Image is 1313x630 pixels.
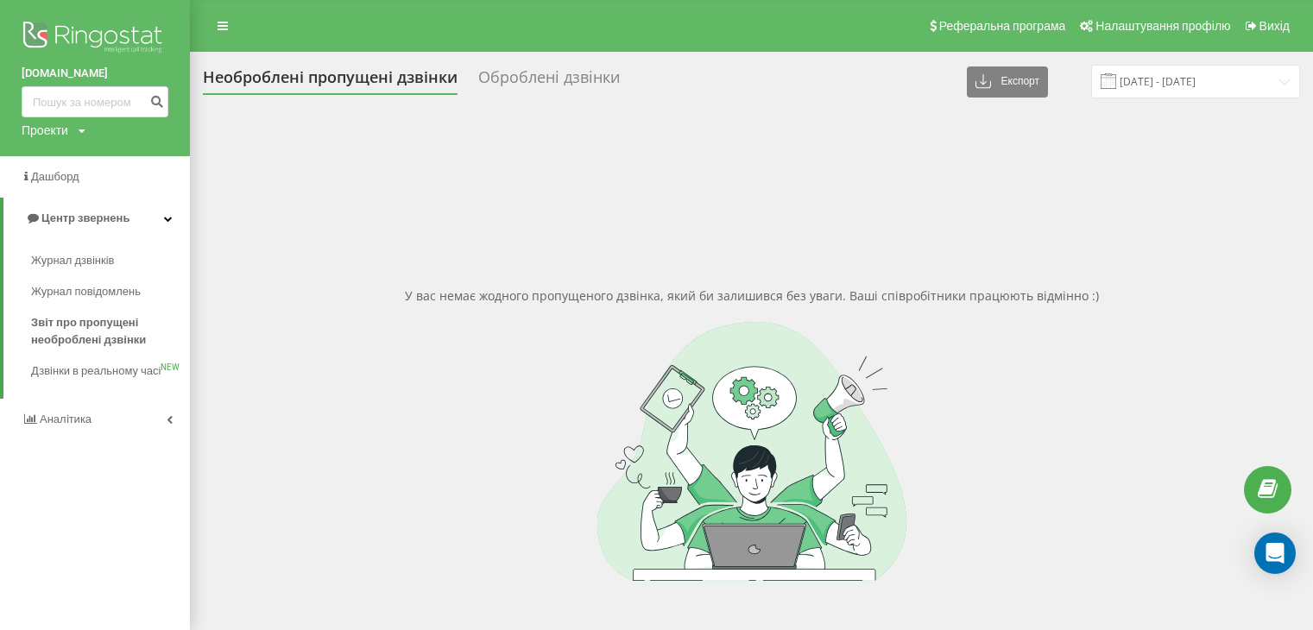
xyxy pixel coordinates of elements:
a: Дзвінки в реальному часіNEW [31,356,190,387]
span: Налаштування профілю [1095,19,1230,33]
span: Дзвінки в реальному часі [31,362,161,380]
div: Необроблені пропущені дзвінки [203,68,458,95]
div: Проекти [22,122,68,139]
a: Журнал повідомлень [31,276,190,307]
span: Дашборд [31,170,79,183]
a: Журнал дзвінків [31,245,190,276]
a: Центр звернень [3,198,190,239]
a: [DOMAIN_NAME] [22,65,168,82]
span: Аналiтика [40,413,92,425]
a: Звіт про пропущені необроблені дзвінки [31,307,190,356]
span: Вихід [1259,19,1290,33]
div: Open Intercom Messenger [1254,532,1296,574]
img: Ringostat logo [22,17,168,60]
button: Експорт [967,66,1048,98]
input: Пошук за номером [22,86,168,117]
span: Реферальна програма [939,19,1066,33]
span: Журнал повідомлень [31,283,141,300]
span: Журнал дзвінків [31,252,114,269]
span: Центр звернень [41,211,129,224]
span: Звіт про пропущені необроблені дзвінки [31,314,181,349]
div: Оброблені дзвінки [478,68,620,95]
